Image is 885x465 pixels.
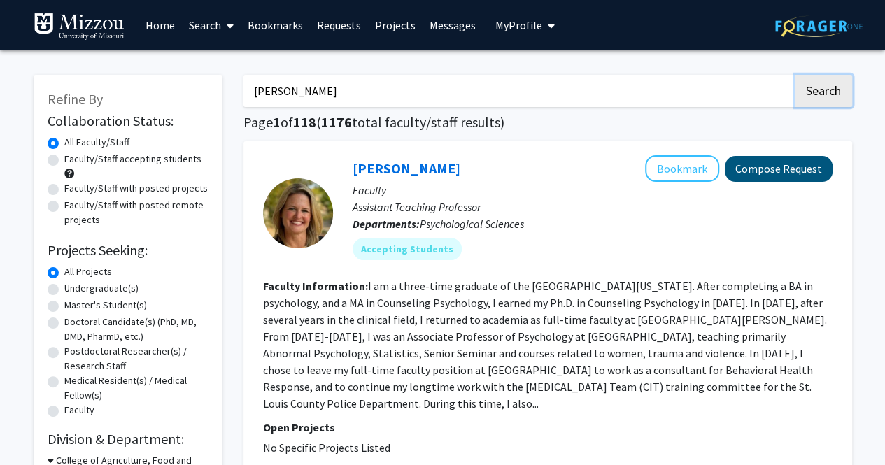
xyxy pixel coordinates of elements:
[48,431,208,448] h2: Division & Department:
[725,156,833,182] button: Compose Request to Carrie Ellis-Kalton
[353,217,420,231] b: Departments:
[10,402,59,455] iframe: Chat
[64,344,208,373] label: Postdoctoral Researcher(s) / Research Staff
[64,281,139,296] label: Undergraduate(s)
[64,403,94,417] label: Faculty
[64,315,208,344] label: Doctoral Candidate(s) (PhD, MD, DMD, PharmD, etc.)
[34,13,125,41] img: University of Missouri Logo
[645,155,719,182] button: Add Carrie Ellis-Kalton to Bookmarks
[353,159,460,177] a: [PERSON_NAME]
[182,1,241,50] a: Search
[353,182,833,199] p: Faculty
[353,238,462,260] mat-chip: Accepting Students
[48,242,208,259] h2: Projects Seeking:
[64,181,208,196] label: Faculty/Staff with posted projects
[368,1,423,50] a: Projects
[64,152,201,166] label: Faculty/Staff accepting students
[64,298,147,313] label: Master's Student(s)
[293,113,316,131] span: 118
[48,113,208,129] h2: Collaboration Status:
[775,15,863,37] img: ForagerOne Logo
[243,114,852,131] h1: Page of ( total faculty/staff results)
[420,217,524,231] span: Psychological Sciences
[241,1,310,50] a: Bookmarks
[64,264,112,279] label: All Projects
[795,75,852,107] button: Search
[64,373,208,403] label: Medical Resident(s) / Medical Fellow(s)
[353,199,833,215] p: Assistant Teaching Professor
[263,441,390,455] span: No Specific Projects Listed
[64,135,129,150] label: All Faculty/Staff
[263,279,368,293] b: Faculty Information:
[423,1,483,50] a: Messages
[321,113,352,131] span: 1176
[273,113,281,131] span: 1
[243,75,793,107] input: Search Keywords
[64,198,208,227] label: Faculty/Staff with posted remote projects
[310,1,368,50] a: Requests
[139,1,182,50] a: Home
[263,419,833,436] p: Open Projects
[48,90,103,108] span: Refine By
[263,279,827,410] fg-read-more: I am a three-time graduate of the [GEOGRAPHIC_DATA][US_STATE]. After completing a BA in psycholog...
[495,18,542,32] span: My Profile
